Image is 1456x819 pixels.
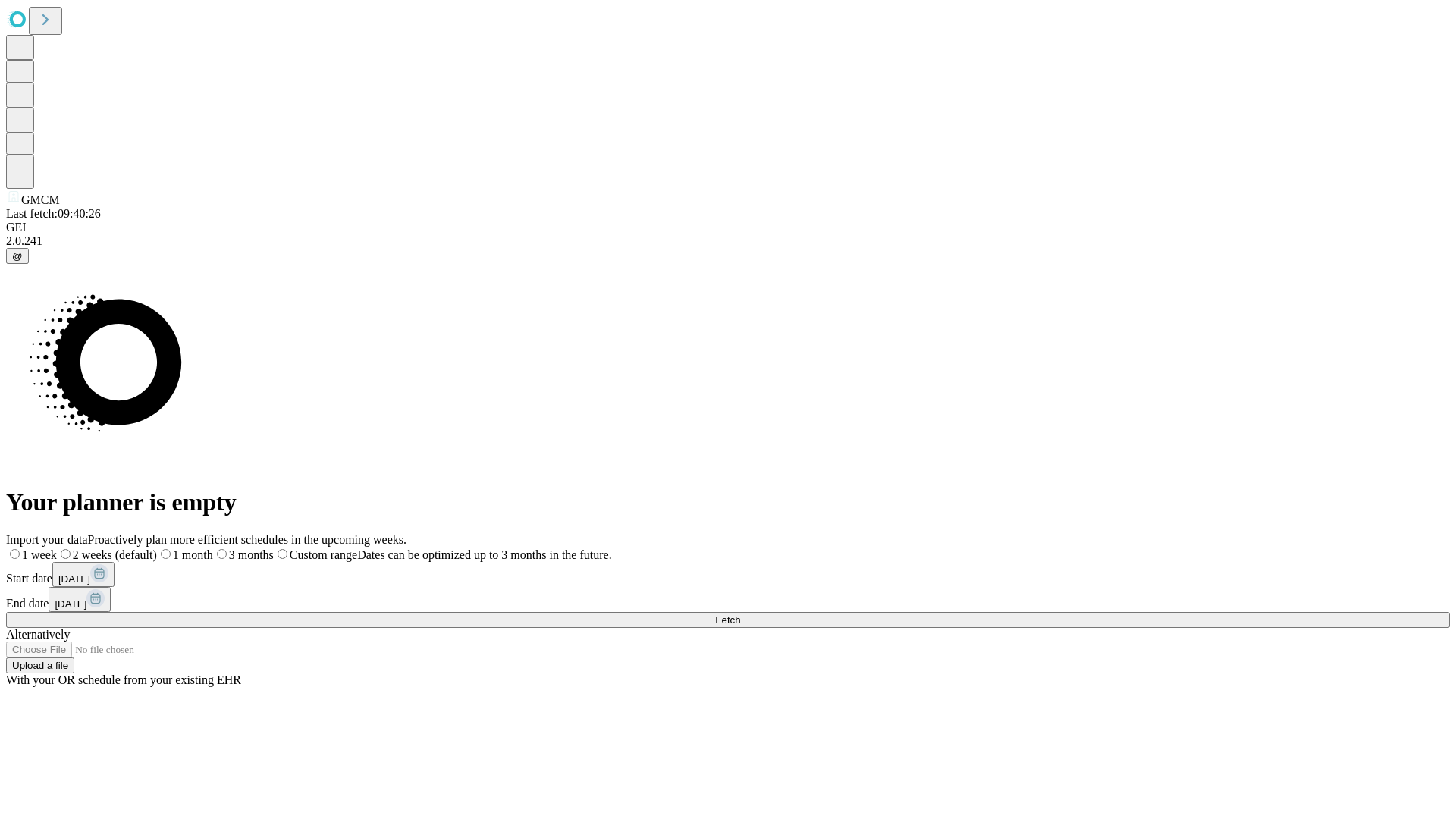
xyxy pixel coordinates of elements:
[6,221,1450,234] div: GEI
[6,657,74,673] button: Upload a file
[229,548,274,561] span: 3 months
[6,488,1450,516] h1: Your planner is empty
[6,248,29,264] button: @
[278,549,287,559] input: Custom rangeDates can be optimized up to 3 months in the future.
[161,549,171,559] input: 1 month
[58,573,90,585] span: [DATE]
[12,250,23,262] span: @
[10,549,20,559] input: 1 week
[73,548,157,561] span: 2 weeks (default)
[217,549,227,559] input: 3 months
[357,548,611,561] span: Dates can be optimized up to 3 months in the future.
[173,548,213,561] span: 1 month
[52,562,115,587] button: [DATE]
[6,587,1450,612] div: End date
[21,193,60,206] span: GMCM
[88,533,406,546] span: Proactively plan more efficient schedules in the upcoming weeks.
[290,548,357,561] span: Custom range
[61,549,71,559] input: 2 weeks (default)
[6,562,1450,587] div: Start date
[6,234,1450,248] div: 2.0.241
[6,612,1450,628] button: Fetch
[6,207,101,220] span: Last fetch: 09:40:26
[49,587,111,612] button: [DATE]
[6,673,241,686] span: With your OR schedule from your existing EHR
[6,628,70,641] span: Alternatively
[22,548,57,561] span: 1 week
[715,614,740,626] span: Fetch
[55,598,86,610] span: [DATE]
[6,533,88,546] span: Import your data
